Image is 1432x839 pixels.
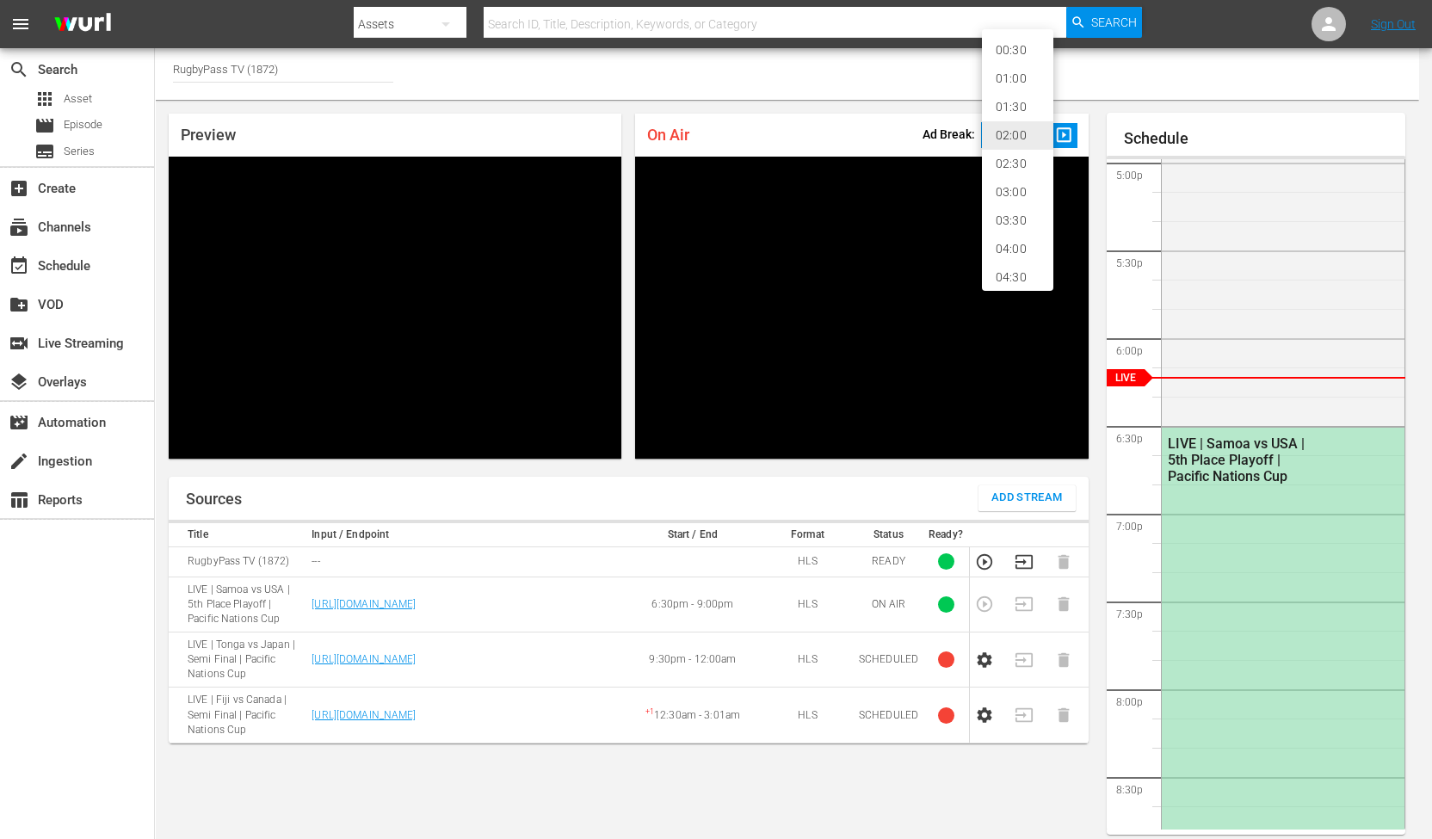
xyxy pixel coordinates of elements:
li: 01:30 [982,93,1053,121]
li: 03:00 [982,178,1053,207]
li: 01:00 [982,65,1053,93]
li: 00:30 [982,36,1053,65]
li: 03:30 [982,207,1053,235]
li: 02:00 [982,121,1053,150]
li: 02:30 [982,150,1053,178]
li: 04:00 [982,235,1053,263]
li: 04:30 [982,263,1053,292]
